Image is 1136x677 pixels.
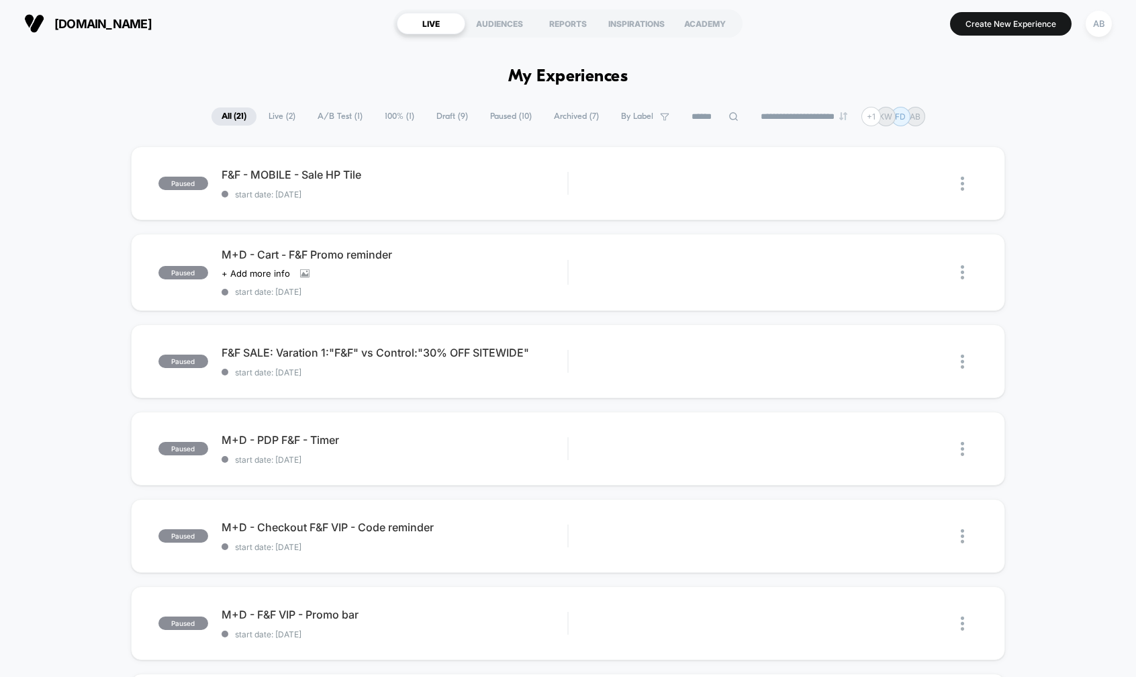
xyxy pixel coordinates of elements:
span: start date: [DATE] [222,629,568,639]
span: 100% ( 1 ) [375,107,424,126]
span: paused [158,529,208,543]
p: AB [910,111,920,122]
span: Paused ( 10 ) [480,107,542,126]
span: start date: [DATE] [222,287,568,297]
span: All ( 21 ) [211,107,256,126]
img: end [839,112,847,120]
div: AB [1086,11,1112,37]
div: + 1 [861,107,881,126]
span: M+D - Cart - F&F Promo reminder [222,248,568,261]
span: F&F - MOBILE - Sale HP Tile [222,168,568,181]
span: start date: [DATE] [222,455,568,465]
img: close [961,177,964,191]
span: Draft ( 9 ) [426,107,478,126]
button: Create New Experience [950,12,1072,36]
span: A/B Test ( 1 ) [307,107,373,126]
img: close [961,529,964,543]
span: paused [158,266,208,279]
img: close [961,617,964,631]
span: F&F SALE: Varation 1:"F&F" vs Control:"30% OFF SITEWIDE" [222,346,568,359]
span: paused [158,177,208,190]
span: By Label [621,111,653,122]
span: Archived ( 7 ) [544,107,609,126]
span: + Add more info [222,268,290,279]
span: paused [158,442,208,455]
img: close [961,265,964,279]
img: Visually logo [24,13,44,34]
span: start date: [DATE] [222,189,568,199]
div: REPORTS [534,13,602,34]
div: ACADEMY [671,13,739,34]
span: paused [158,617,208,630]
img: close [961,355,964,369]
img: close [961,442,964,456]
div: INSPIRATIONS [602,13,671,34]
span: start date: [DATE] [222,542,568,552]
h1: My Experiences [508,67,628,87]
p: FD [895,111,906,122]
span: [DOMAIN_NAME] [54,17,152,31]
p: KW [879,111,892,122]
span: start date: [DATE] [222,367,568,377]
button: AB [1082,10,1116,38]
span: M+D - Checkout F&F VIP - Code reminder [222,521,568,534]
div: LIVE [397,13,465,34]
span: M+D - PDP F&F - Timer [222,433,568,447]
span: M+D - F&F VIP - Promo bar [222,608,568,621]
div: AUDIENCES [465,13,534,34]
button: [DOMAIN_NAME] [20,13,156,34]
span: Live ( 2 ) [258,107,305,126]
span: paused [158,355,208,368]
